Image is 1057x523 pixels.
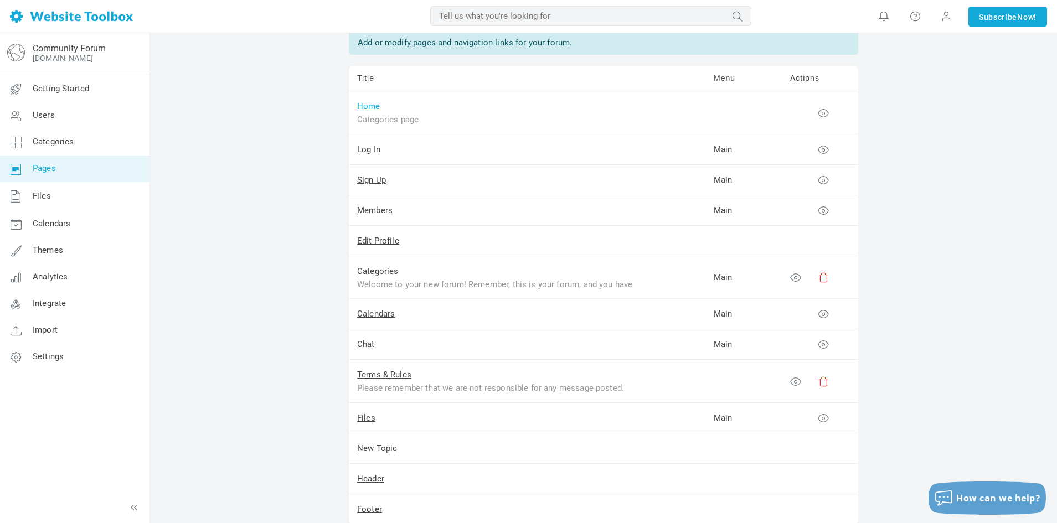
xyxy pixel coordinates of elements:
td: Main [705,299,782,329]
span: Users [33,110,55,120]
span: Settings [33,351,64,361]
div: Welcome to your new forum! Remember, this is your forum, and you have the freedom to change the t... [357,278,634,291]
span: Categories [33,137,74,147]
a: Members [357,205,393,215]
td: Main [705,403,782,433]
a: Header [357,474,384,484]
a: Edit Profile [357,236,399,246]
td: Title [349,66,705,91]
span: Themes [33,245,63,255]
a: Community Forum [33,43,106,54]
img: globe-icon.png [7,44,25,61]
a: [DOMAIN_NAME] [33,54,93,63]
a: Log In [357,144,380,154]
div: Categories page [357,113,634,126]
a: Sign Up [357,175,386,185]
td: Main [705,329,782,360]
a: New Topic [357,443,397,453]
div: Add or modify pages and navigation links for your forum. [349,31,858,55]
td: Main [705,165,782,195]
td: Main [705,195,782,226]
a: Footer [357,504,382,514]
a: SubscribeNow! [968,7,1047,27]
span: How can we help? [956,492,1040,504]
div: Please remember that we are not responsible for any message posted. We do not vouch for or warran... [357,381,634,394]
td: Actions [782,66,858,91]
input: Tell us what you're looking for [430,6,751,26]
td: Main [705,256,782,299]
span: Getting Started [33,84,89,94]
span: Now! [1017,11,1037,23]
a: Categories [357,266,399,276]
td: Main [705,134,782,165]
span: Calendars [33,219,70,229]
a: Files [357,413,375,423]
a: Chat [357,339,375,349]
span: Pages [33,163,56,173]
a: Calendars [357,309,395,319]
a: Terms & Rules [357,370,411,380]
span: Import [33,325,58,335]
span: Files [33,191,51,201]
span: Integrate [33,298,66,308]
a: Home [357,101,380,111]
button: How can we help? [929,481,1046,515]
td: Menu [705,66,782,91]
span: Analytics [33,272,68,282]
